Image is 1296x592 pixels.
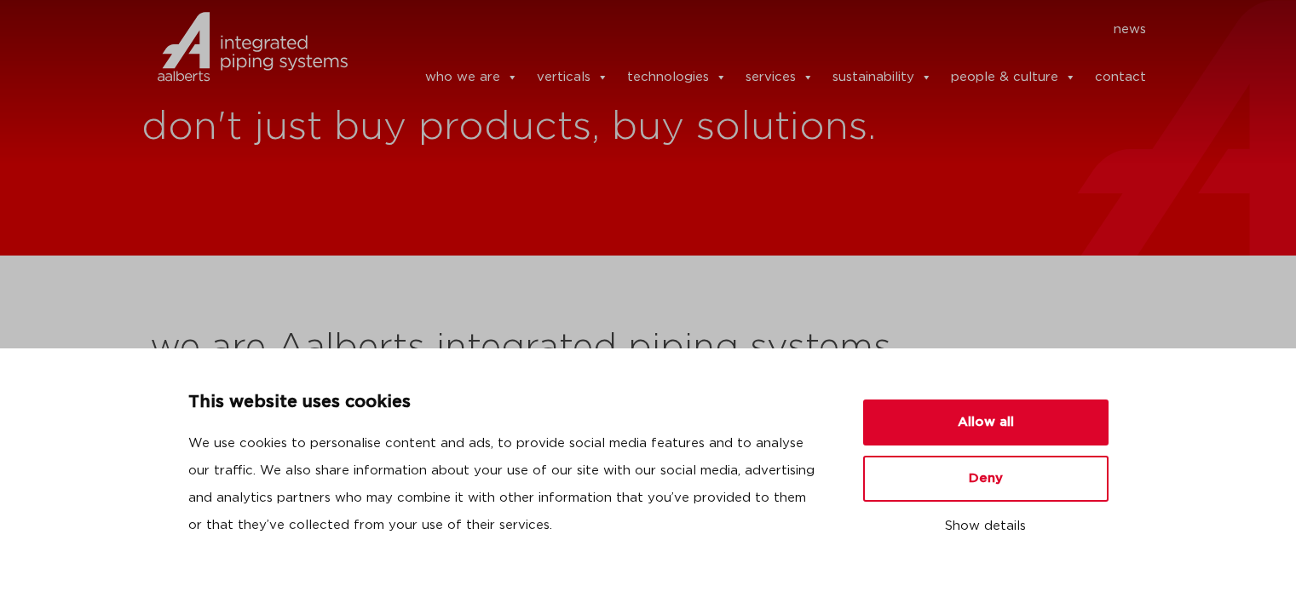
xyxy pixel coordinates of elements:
[188,430,822,539] p: We use cookies to personalise content and ads, to provide social media features and to analyse ou...
[863,512,1109,541] button: Show details
[863,456,1109,502] button: Deny
[150,328,1147,369] h2: we are Aalberts integrated piping systems
[951,60,1076,95] a: people & culture
[832,60,932,95] a: sustainability
[746,60,814,95] a: services
[1114,16,1146,43] a: news
[188,389,822,417] p: This website uses cookies
[373,16,1147,43] nav: Menu
[537,60,608,95] a: verticals
[627,60,727,95] a: technologies
[863,399,1109,445] button: Allow all
[1095,60,1146,95] a: contact
[425,60,518,95] a: who we are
